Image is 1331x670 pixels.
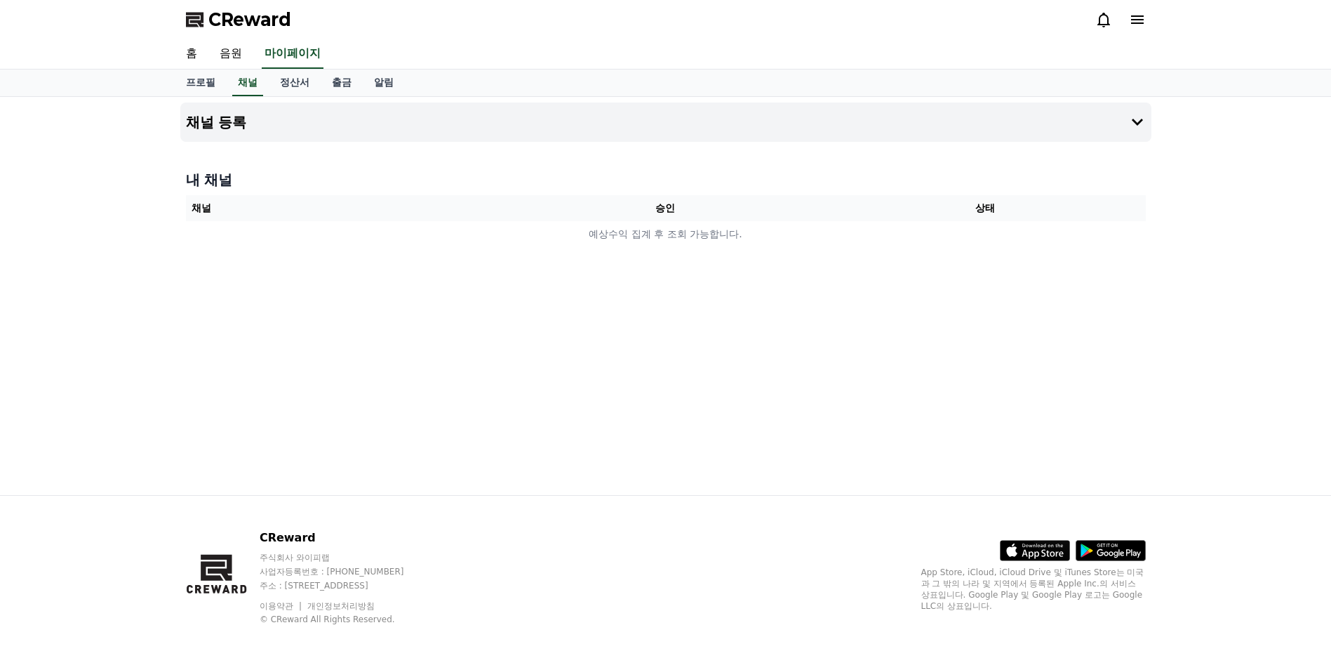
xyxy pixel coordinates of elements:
button: 채널 등록 [180,103,1151,142]
th: 승인 [505,195,825,221]
h4: 내 채널 [186,170,1146,190]
a: 음원 [208,39,253,69]
a: 마이페이지 [262,39,323,69]
span: CReward [208,8,291,31]
a: CReward [186,8,291,31]
a: 정산서 [269,70,321,96]
p: © CReward All Rights Reserved. [260,614,431,625]
th: 상태 [825,195,1145,221]
p: 주소 : [STREET_ADDRESS] [260,580,431,591]
th: 채널 [186,195,506,221]
a: 채널 [232,70,263,96]
a: 홈 [175,39,208,69]
p: 사업자등록번호 : [PHONE_NUMBER] [260,566,431,577]
a: 출금 [321,70,363,96]
p: App Store, iCloud, iCloud Drive 및 iTunes Store는 미국과 그 밖의 나라 및 지역에서 등록된 Apple Inc.의 서비스 상표입니다. Goo... [921,567,1146,612]
td: 예상수익 집계 후 조회 가능합니다. [186,221,1146,247]
h4: 채널 등록 [186,114,247,130]
p: CReward [260,530,431,546]
a: 개인정보처리방침 [307,601,375,611]
p: 주식회사 와이피랩 [260,552,431,563]
a: 알림 [363,70,405,96]
a: 이용약관 [260,601,304,611]
a: 프로필 [175,70,227,96]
